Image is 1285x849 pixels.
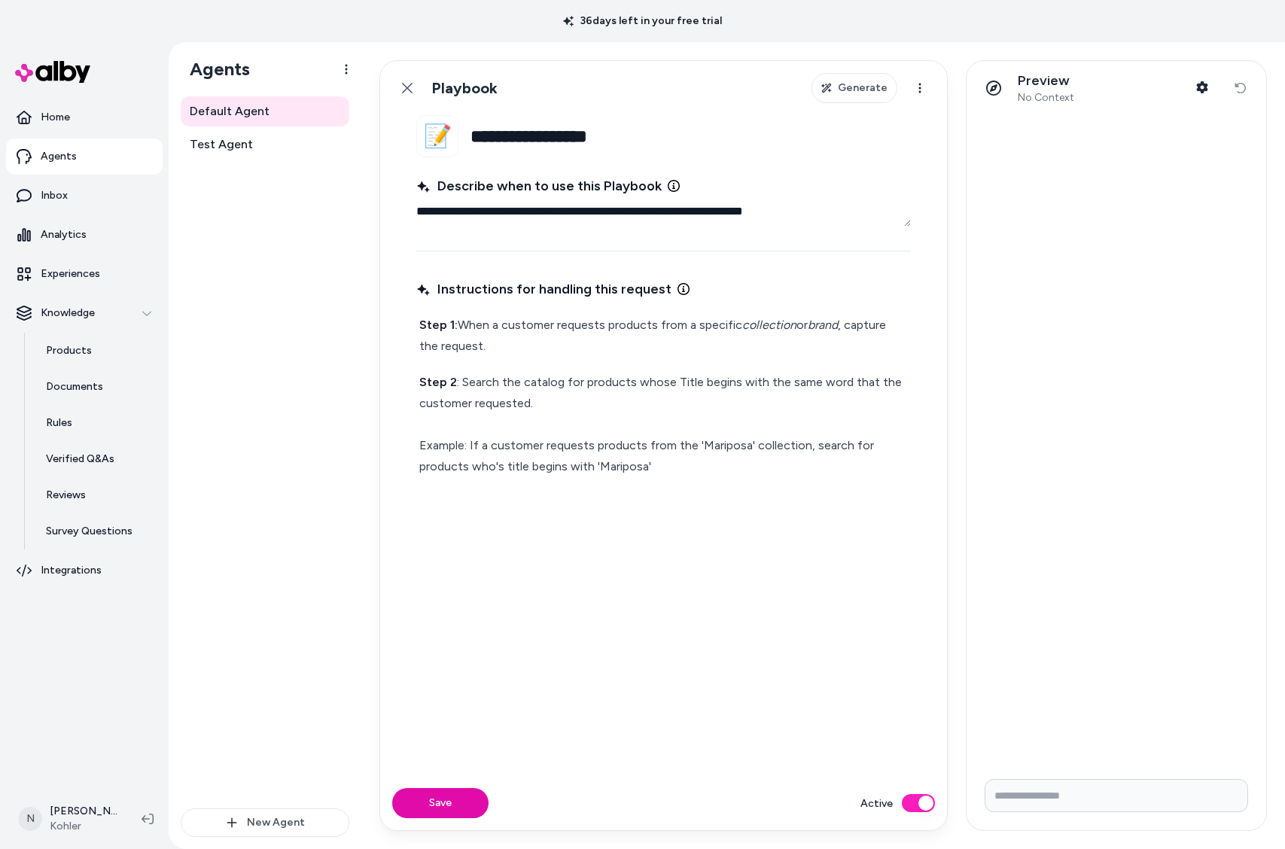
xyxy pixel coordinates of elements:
button: New Agent [181,808,349,837]
p: When a customer requests products from a specific or , capture the request. [419,315,908,357]
p: Integrations [41,563,102,578]
p: Experiences [41,266,100,281]
p: : Search the catalog for products whose Title begins with the same word that the customer request... [419,372,908,477]
span: Describe when to use this Playbook [416,175,662,196]
p: Analytics [41,227,87,242]
h1: Agents [178,58,250,81]
span: Kohler [50,819,117,834]
span: N [18,807,42,831]
p: Inbox [41,188,68,203]
button: Save [392,788,489,818]
p: 36 days left in your free trial [554,14,731,29]
strong: Step 1: [419,318,458,332]
button: Knowledge [6,295,163,331]
a: Reviews [31,477,163,513]
p: Home [41,110,70,125]
a: Rules [31,405,163,441]
p: Products [46,343,92,358]
strong: Step 2 [419,375,457,389]
a: Agents [6,138,163,175]
a: Experiences [6,256,163,292]
button: N[PERSON_NAME]Kohler [9,795,129,843]
a: Inbox [6,178,163,214]
p: Preview [1018,72,1074,90]
a: Survey Questions [31,513,163,549]
h1: Playbook [431,79,498,98]
em: collection [742,318,796,332]
span: Default Agent [190,102,269,120]
p: Documents [46,379,103,394]
a: Products [31,333,163,369]
p: Rules [46,415,72,431]
p: Verified Q&As [46,452,114,467]
span: No Context [1018,91,1074,105]
a: Test Agent [181,129,349,160]
span: Test Agent [190,135,253,154]
button: 📝 [416,115,458,157]
label: Active [860,796,893,811]
p: Agents [41,149,77,164]
a: Home [6,99,163,135]
p: Survey Questions [46,524,132,539]
span: Instructions for handling this request [416,278,671,300]
a: Verified Q&As [31,441,163,477]
input: Write your prompt here [985,779,1248,812]
button: Generate [811,73,897,103]
em: brand [808,318,838,332]
p: Reviews [46,488,86,503]
a: Integrations [6,552,163,589]
p: Knowledge [41,306,95,321]
span: Generate [838,81,888,96]
p: [PERSON_NAME] [50,804,117,819]
a: Documents [31,369,163,405]
a: Analytics [6,217,163,253]
a: Default Agent [181,96,349,126]
img: alby Logo [15,61,90,83]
